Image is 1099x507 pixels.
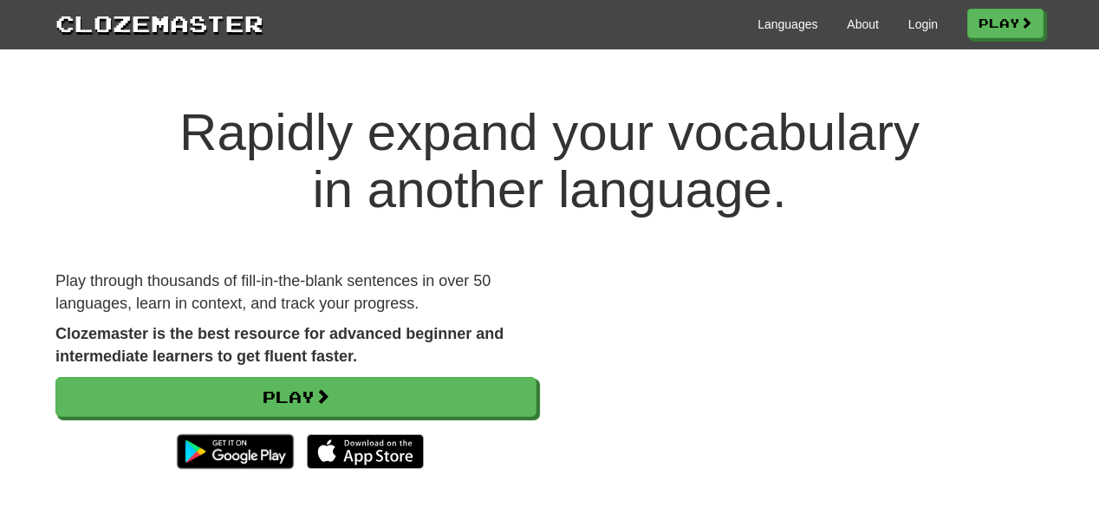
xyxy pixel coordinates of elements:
a: Play [55,377,536,417]
p: Play through thousands of fill-in-the-blank sentences in over 50 languages, learn in context, and... [55,270,536,315]
strong: Clozemaster is the best resource for advanced beginner and intermediate learners to get fluent fa... [55,325,504,365]
img: Download_on_the_App_Store_Badge_US-UK_135x40-25178aeef6eb6b83b96f5f2d004eda3bffbb37122de64afbaef7... [307,434,424,469]
a: Languages [758,16,817,33]
a: Clozemaster [55,7,263,39]
a: About [847,16,879,33]
img: Get it on Google Play [168,426,302,478]
a: Login [908,16,938,33]
a: Play [967,9,1044,38]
